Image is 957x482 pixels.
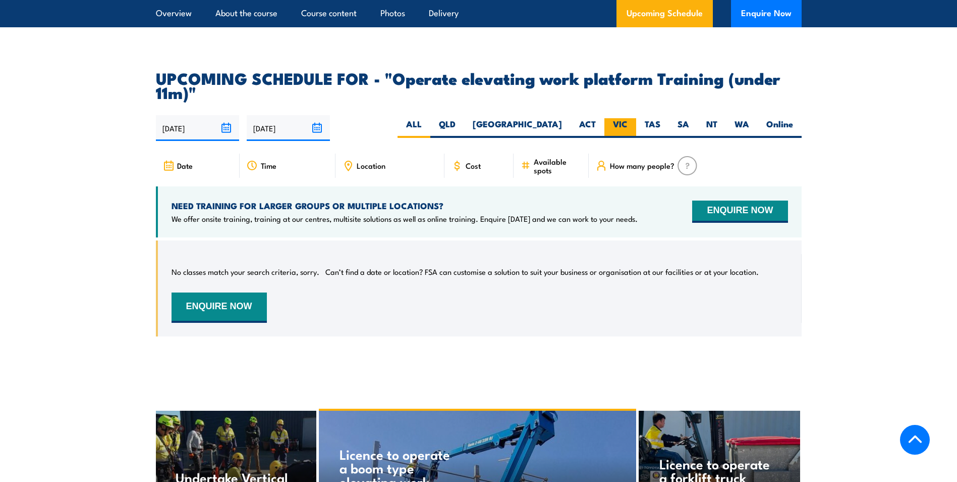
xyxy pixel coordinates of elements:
label: NT [698,118,726,138]
p: We offer onsite training, training at our centres, multisite solutions as well as online training... [172,214,638,224]
p: Can’t find a date or location? FSA can customise a solution to suit your business or organisation... [325,267,759,277]
span: Time [261,161,276,170]
label: QLD [430,118,464,138]
label: VIC [604,118,636,138]
label: ACT [571,118,604,138]
span: Cost [466,161,481,170]
p: No classes match your search criteria, sorry. [172,267,319,277]
label: TAS [636,118,669,138]
label: [GEOGRAPHIC_DATA] [464,118,571,138]
span: How many people? [610,161,674,170]
label: ALL [398,118,430,138]
label: SA [669,118,698,138]
h4: NEED TRAINING FOR LARGER GROUPS OR MULTIPLE LOCATIONS? [172,200,638,211]
button: ENQUIRE NOW [692,201,787,223]
label: Online [758,118,802,138]
input: To date [247,115,330,141]
input: From date [156,115,239,141]
span: Available spots [534,157,582,174]
h2: UPCOMING SCHEDULE FOR - "Operate elevating work platform Training (under 11m)" [156,71,802,99]
button: ENQUIRE NOW [172,293,267,323]
label: WA [726,118,758,138]
span: Location [357,161,385,170]
span: Date [177,161,193,170]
